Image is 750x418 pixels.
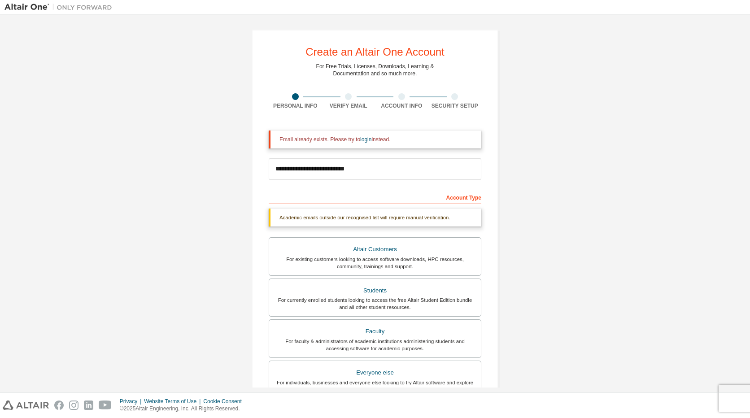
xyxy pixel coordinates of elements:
img: altair_logo.svg [3,401,49,410]
div: Everyone else [275,366,475,379]
div: For existing customers looking to access software downloads, HPC resources, community, trainings ... [275,256,475,270]
div: For individuals, businesses and everyone else looking to try Altair software and explore our prod... [275,379,475,393]
a: login [360,136,371,143]
p: © 2025 Altair Engineering, Inc. All Rights Reserved. [120,405,247,413]
div: Cookie Consent [203,398,247,405]
div: Create an Altair One Account [305,47,445,57]
img: youtube.svg [99,401,112,410]
img: instagram.svg [69,401,78,410]
div: Personal Info [269,102,322,109]
div: For faculty & administrators of academic institutions administering students and accessing softwa... [275,338,475,352]
img: Altair One [4,3,117,12]
div: For currently enrolled students looking to access the free Altair Student Edition bundle and all ... [275,296,475,311]
div: Altair Customers [275,243,475,256]
div: Students [275,284,475,297]
img: linkedin.svg [84,401,93,410]
img: facebook.svg [54,401,64,410]
div: Faculty [275,325,475,338]
div: Account Info [375,102,428,109]
div: Verify Email [322,102,375,109]
div: Email already exists. Please try to instead. [279,136,474,143]
div: Academic emails outside our recognised list will require manual verification. [269,209,481,226]
div: Website Terms of Use [144,398,203,405]
div: For Free Trials, Licenses, Downloads, Learning & Documentation and so much more. [316,63,434,77]
div: Account Type [269,190,481,204]
div: Privacy [120,398,144,405]
div: Security Setup [428,102,482,109]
